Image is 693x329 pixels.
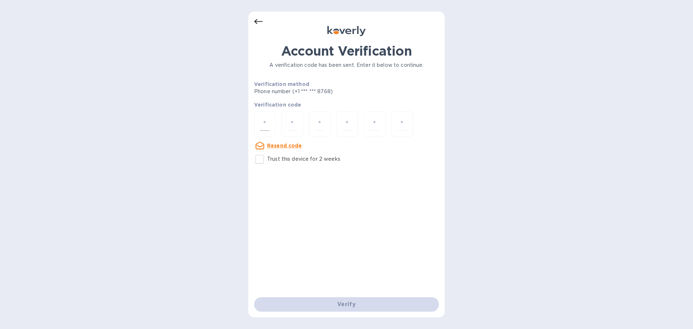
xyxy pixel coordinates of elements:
p: A verification code has been sent. Enter it below to continue. [254,61,439,69]
p: Verification code [254,101,439,108]
b: Verification method [254,81,309,87]
h1: Account Verification [254,43,439,59]
p: Phone number (+1 *** *** 8768) [254,88,388,95]
u: Resend code [267,143,302,148]
p: Trust this device for 2 weeks [267,155,340,163]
